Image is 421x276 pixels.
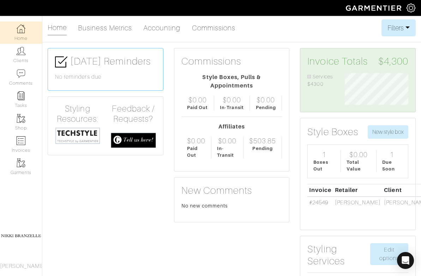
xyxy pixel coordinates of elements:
img: dashboard-icon-dbcd8f5a0b271acd01030246c82b418ddd0df26cd7fceb0bd07c9910d44c42f6.png [17,24,25,33]
div: Paid Out [187,104,208,111]
div: In-Transit [217,145,237,158]
li: Services: $4300 [307,73,334,88]
h6: No reminders due [55,74,156,80]
h3: New Comments [181,185,282,197]
th: Retailer [333,184,382,196]
div: Total Value [347,159,371,172]
div: Pending [252,145,272,152]
img: garments-icon-b7da505a4dc4fd61783c78ac3ca0ef83fa9d6f193b1c9dc38574b1d14d53ca28.png [17,114,25,123]
button: New style box [368,125,408,139]
div: Affiliates [181,122,282,131]
div: Style Boxes, Pulls & Appointments [181,73,282,90]
img: comment-icon-a0a6a9ef722e966f86d9cbdc48e553b5cf19dbc54f86b18d962a5391bc8f6eb6.png [17,69,25,78]
h3: [DATE] Reminders [55,55,156,68]
a: Home [48,20,67,36]
div: Boxes Out [313,159,335,172]
h3: Invoice Totals [307,55,408,67]
div: 1 [390,150,394,159]
img: orders-icon-0abe47150d42831381b5fb84f609e132dff9fe21cb692f30cb5eec754e2cba89.png [17,136,25,145]
h3: Style Boxes [307,126,358,138]
img: gear-icon-white-bd11855cb880d31180b6d7d6211b90ccbf57a29d726f0c71d8c61bd08dd39cc2.png [407,4,415,12]
div: $0.00 [223,96,241,104]
h3: Commissions [181,55,241,67]
span: $4,300 [378,55,408,67]
img: check-box-icon-36a4915ff3ba2bd8f6e4f29bc755bb66becd62c870f447fc0dd1365fcfddab58.png [55,56,67,68]
td: [PERSON_NAME] [333,197,382,217]
a: Commissions [192,21,236,35]
div: Open Intercom Messenger [397,252,414,269]
img: garmentier-logo-header-white-b43fb05a5012e4ada735d5af1a66efaba907eab6374d6393d1fbf88cb4ef424d.png [342,2,407,14]
h4: Feedback / Requests? [111,104,156,124]
a: #24549 [309,199,328,206]
img: clients-icon-6bae9207a08558b7cb47a8932f037763ab4055f8c8b6bfacd5dc20c3e0201464.png [17,47,25,55]
img: garments-icon-b7da505a4dc4fd61783c78ac3ca0ef83fa9d6f193b1c9dc38574b1d14d53ca28.png [17,158,25,167]
img: techstyle-93310999766a10050dc78ceb7f971a75838126fd19372ce40ba20cdf6a89b94b.png [55,127,100,144]
th: Invoice [307,184,333,196]
div: $0.00 [257,96,275,104]
h3: Styling Services [307,243,370,267]
a: Edit options [370,243,408,265]
div: 1 [322,150,326,159]
div: $0.00 [218,137,236,145]
a: Business Metrics [78,21,132,35]
h4: Styling Resources: [55,104,100,124]
img: feedback_requests-3821251ac2bd56c73c230f3229a5b25d6eb027adea667894f41107c140538ee0.png [111,133,156,148]
div: Paid Out [187,145,205,158]
img: reminder-icon-8004d30b9f0a5d33ae49ab947aed9ed385cf756f9e5892f1edd6e32f2345188e.png [17,91,25,100]
div: $0.00 [187,137,205,145]
div: No new comments [181,202,282,209]
button: Filters [381,19,416,36]
div: Due Soon [382,159,402,172]
a: Accounting [143,21,181,35]
div: $0.00 [188,96,207,104]
div: $503.85 [249,137,276,145]
div: $0.00 [349,150,368,159]
div: Pending [256,104,276,111]
div: In-Transit [220,104,244,111]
